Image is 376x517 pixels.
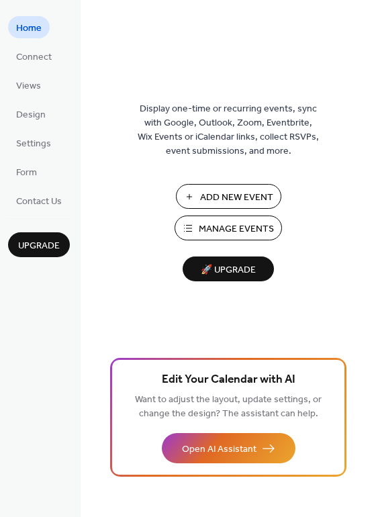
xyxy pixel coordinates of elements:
[8,232,70,257] button: Upgrade
[8,45,60,67] a: Connect
[138,102,319,158] span: Display one-time or recurring events, sync with Google, Outlook, Zoom, Eventbrite, Wix Events or ...
[18,239,60,253] span: Upgrade
[16,108,46,122] span: Design
[8,132,59,154] a: Settings
[200,191,273,205] span: Add New Event
[16,166,37,180] span: Form
[16,21,42,36] span: Home
[8,74,49,96] a: Views
[16,137,51,151] span: Settings
[16,195,62,209] span: Contact Us
[162,371,295,389] span: Edit Your Calendar with AI
[135,391,322,423] span: Want to adjust the layout, update settings, or change the design? The assistant can help.
[8,189,70,211] a: Contact Us
[8,103,54,125] a: Design
[182,442,256,457] span: Open AI Assistant
[16,50,52,64] span: Connect
[16,79,41,93] span: Views
[191,261,266,279] span: 🚀 Upgrade
[199,222,274,236] span: Manage Events
[175,216,282,240] button: Manage Events
[8,160,45,183] a: Form
[176,184,281,209] button: Add New Event
[162,433,295,463] button: Open AI Assistant
[183,256,274,281] button: 🚀 Upgrade
[8,16,50,38] a: Home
